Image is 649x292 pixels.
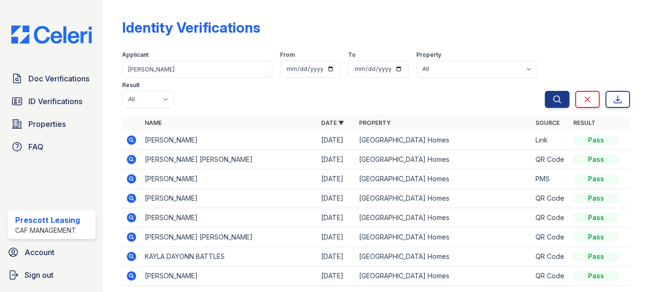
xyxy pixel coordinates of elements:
[532,247,570,266] td: QR Code
[317,208,355,228] td: [DATE]
[122,81,140,89] label: Result
[573,232,619,242] div: Pass
[317,169,355,189] td: [DATE]
[141,169,317,189] td: [PERSON_NAME]
[532,131,570,150] td: Link
[359,119,391,126] a: Property
[573,174,619,184] div: Pass
[573,119,596,126] a: Result
[355,247,532,266] td: [GEOGRAPHIC_DATA] Homes
[317,266,355,286] td: [DATE]
[280,51,295,59] label: From
[25,247,54,258] span: Account
[355,266,532,286] td: [GEOGRAPHIC_DATA] Homes
[532,266,570,286] td: QR Code
[15,214,80,226] div: Prescott Leasing
[573,194,619,203] div: Pass
[145,119,162,126] a: Name
[321,119,344,126] a: Date ▼
[532,228,570,247] td: QR Code
[355,131,532,150] td: [GEOGRAPHIC_DATA] Homes
[355,150,532,169] td: [GEOGRAPHIC_DATA] Homes
[4,243,99,262] a: Account
[141,189,317,208] td: [PERSON_NAME]
[573,252,619,261] div: Pass
[8,115,96,133] a: Properties
[141,150,317,169] td: [PERSON_NAME] [PERSON_NAME]
[141,266,317,286] td: [PERSON_NAME]
[4,26,99,44] img: CE_Logo_Blue-a8612792a0a2168367f1c8372b55b34899dd931a85d93a1a3d3e32e68fde9ad4.png
[28,73,89,84] span: Doc Verifications
[28,118,66,130] span: Properties
[25,269,53,281] span: Sign out
[8,69,96,88] a: Doc Verifications
[532,169,570,189] td: PMS
[416,51,441,59] label: Property
[573,271,619,281] div: Pass
[28,96,82,107] span: ID Verifications
[355,228,532,247] td: [GEOGRAPHIC_DATA] Homes
[355,189,532,208] td: [GEOGRAPHIC_DATA] Homes
[317,189,355,208] td: [DATE]
[28,141,44,152] span: FAQ
[122,19,260,36] div: Identity Verifications
[573,155,619,164] div: Pass
[122,61,272,78] input: Search by name or phone number
[535,119,560,126] a: Source
[8,92,96,111] a: ID Verifications
[573,135,619,145] div: Pass
[8,137,96,156] a: FAQ
[141,228,317,247] td: [PERSON_NAME] [PERSON_NAME]
[348,51,356,59] label: To
[355,169,532,189] td: [GEOGRAPHIC_DATA] Homes
[141,208,317,228] td: [PERSON_NAME]
[532,150,570,169] td: QR Code
[573,213,619,222] div: Pass
[141,247,317,266] td: KAYLA DAYONN BATTLES
[15,226,80,235] div: CAF Management
[4,265,99,284] a: Sign out
[355,208,532,228] td: [GEOGRAPHIC_DATA] Homes
[317,150,355,169] td: [DATE]
[122,51,149,59] label: Applicant
[532,189,570,208] td: QR Code
[317,228,355,247] td: [DATE]
[317,247,355,266] td: [DATE]
[317,131,355,150] td: [DATE]
[532,208,570,228] td: QR Code
[141,131,317,150] td: [PERSON_NAME]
